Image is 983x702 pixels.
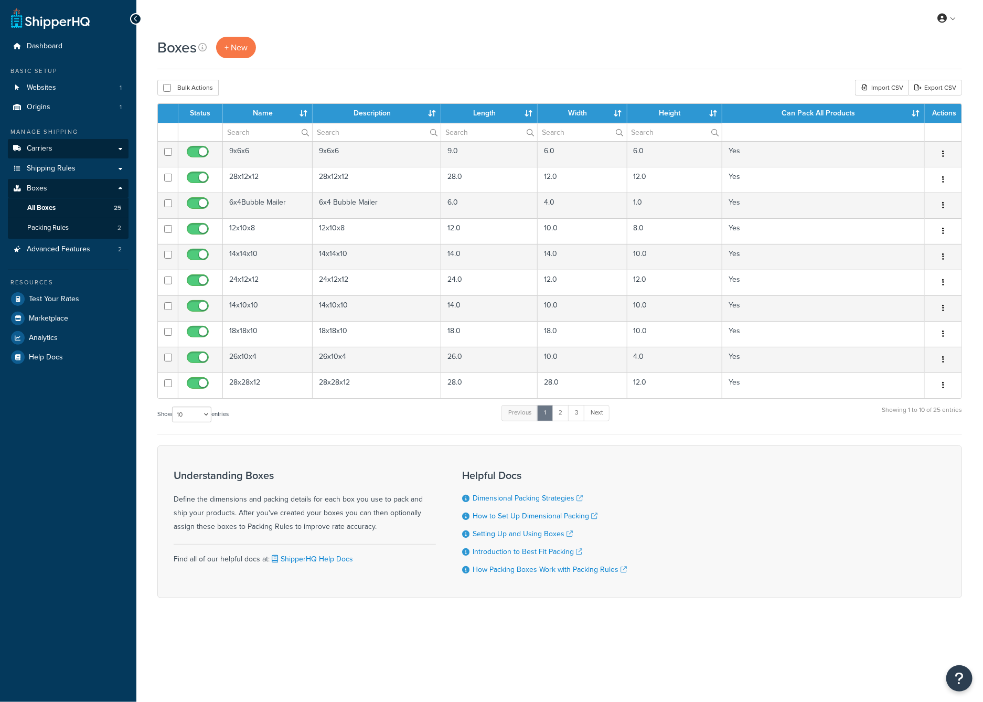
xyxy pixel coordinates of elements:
[627,373,722,398] td: 12.0
[722,270,925,295] td: Yes
[313,347,441,373] td: 26x10x4
[27,144,52,153] span: Carriers
[313,321,441,347] td: 18x18x10
[946,665,973,692] button: Open Resource Center
[627,141,722,167] td: 6.0
[27,164,76,173] span: Shipping Rules
[473,564,627,575] a: How Packing Boxes Work with Packing Rules
[473,546,582,557] a: Introduction to Best Fit Packing
[441,244,538,270] td: 14.0
[441,347,538,373] td: 26.0
[157,37,197,58] h1: Boxes
[722,167,925,193] td: Yes
[29,353,63,362] span: Help Docs
[441,167,538,193] td: 28.0
[225,41,248,54] span: + New
[223,218,313,244] td: 12x10x8
[223,373,313,398] td: 28x28x12
[157,80,219,95] button: Bulk Actions
[29,295,79,304] span: Test Your Rates
[223,347,313,373] td: 26x10x4
[473,493,583,504] a: Dimensional Packing Strategies
[441,104,538,123] th: Length : activate to sort column ascending
[313,270,441,295] td: 24x12x12
[722,218,925,244] td: Yes
[538,123,626,141] input: Search
[462,470,627,481] h3: Helpful Docs
[223,104,313,123] th: Name : activate to sort column ascending
[223,244,313,270] td: 14x14x10
[29,314,68,323] span: Marketplace
[29,334,58,343] span: Analytics
[627,193,722,218] td: 1.0
[8,159,129,178] a: Shipping Rules
[8,309,129,328] a: Marketplace
[627,123,722,141] input: Search
[8,218,129,238] a: Packing Rules 2
[538,347,627,373] td: 10.0
[27,184,47,193] span: Boxes
[627,270,722,295] td: 12.0
[118,245,122,254] span: 2
[538,373,627,398] td: 28.0
[313,104,441,123] th: Description : activate to sort column ascending
[722,193,925,218] td: Yes
[27,103,50,112] span: Origins
[27,83,56,92] span: Websites
[473,528,573,539] a: Setting Up and Using Boxes
[8,328,129,347] li: Analytics
[223,123,312,141] input: Search
[909,80,962,95] a: Export CSV
[538,193,627,218] td: 4.0
[27,224,69,232] span: Packing Rules
[270,554,353,565] a: ShipperHQ Help Docs
[441,218,538,244] td: 12.0
[538,270,627,295] td: 12.0
[223,167,313,193] td: 28x12x12
[313,193,441,218] td: 6x4 Bubble Mailer
[8,278,129,287] div: Resources
[627,295,722,321] td: 10.0
[552,405,569,421] a: 2
[8,98,129,117] li: Origins
[722,347,925,373] td: Yes
[441,321,538,347] td: 18.0
[223,270,313,295] td: 24x12x12
[538,321,627,347] td: 18.0
[627,167,722,193] td: 12.0
[8,78,129,98] li: Websites
[8,67,129,76] div: Basic Setup
[27,204,56,212] span: All Boxes
[313,244,441,270] td: 14x14x10
[8,290,129,309] li: Test Your Rates
[174,544,436,566] div: Find all of our helpful docs at:
[537,405,553,421] a: 1
[925,104,961,123] th: Actions
[441,373,538,398] td: 28.0
[722,141,925,167] td: Yes
[627,347,722,373] td: 4.0
[8,37,129,56] li: Dashboard
[8,78,129,98] a: Websites 1
[8,139,129,158] li: Carriers
[8,348,129,367] li: Help Docs
[8,179,129,198] a: Boxes
[722,295,925,321] td: Yes
[313,295,441,321] td: 14x10x10
[882,404,962,427] div: Showing 1 to 10 of 25 entries
[223,193,313,218] td: 6x4Bubble Mailer
[538,244,627,270] td: 14.0
[538,218,627,244] td: 10.0
[178,104,223,123] th: Status
[8,127,129,136] div: Manage Shipping
[722,373,925,398] td: Yes
[441,141,538,167] td: 9.0
[172,407,211,422] select: Showentries
[11,8,90,29] a: ShipperHQ Home
[722,104,925,123] th: Can Pack All Products : activate to sort column ascending
[117,224,121,232] span: 2
[174,470,436,534] div: Define the dimensions and packing details for each box you use to pack and ship your products. Af...
[538,104,627,123] th: Width : activate to sort column ascending
[114,204,121,212] span: 25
